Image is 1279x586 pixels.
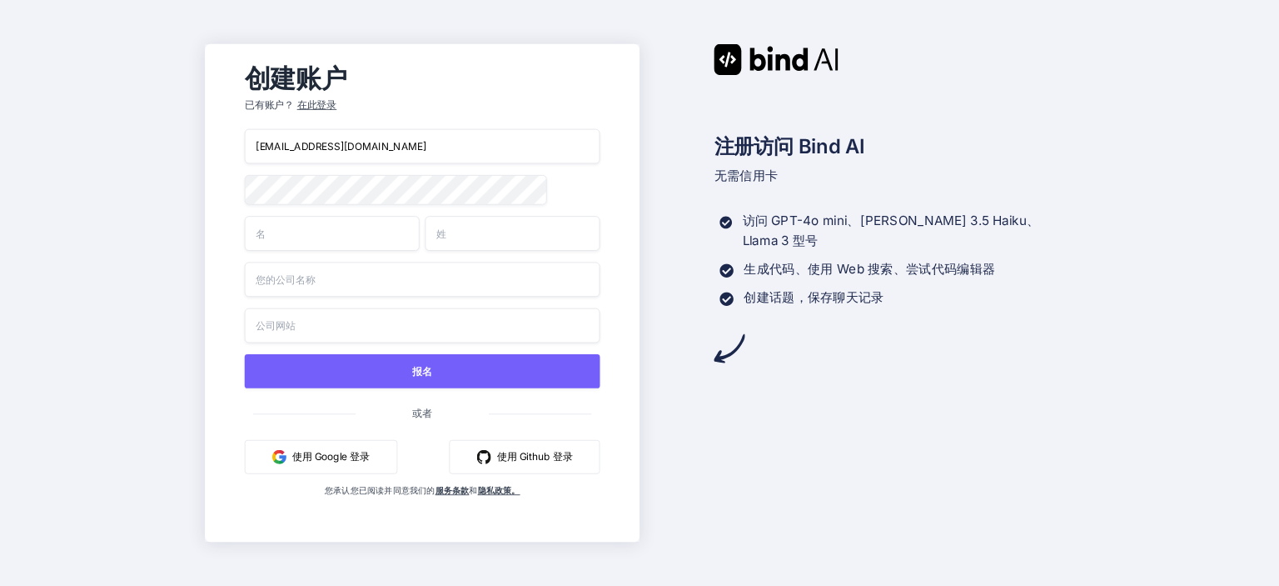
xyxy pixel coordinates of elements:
[244,440,397,474] button: 使用 Google 登录
[244,129,600,164] input: 电子邮件
[272,450,286,464] img: 谷歌
[744,262,995,277] font: 生成代码、使用 Web 搜索、尝试代码编辑器
[244,98,294,110] font: 已有账户？
[469,485,477,496] font: 和
[291,451,370,463] font: 使用 Google 登录
[714,135,864,159] font: 注册访问 Bind AI
[244,308,600,343] input: 公司网站
[449,440,600,474] button: 使用 Github 登录
[742,213,1039,248] font: 访问 GPT-4o mini、[PERSON_NAME] 3.5 Haiku、Llama 3 型号
[244,354,600,388] button: 报名
[435,485,469,496] a: 服务条款
[296,98,336,110] font: 在此登录
[714,168,778,183] font: 无需信用卡
[412,407,432,418] font: 或者
[714,44,839,75] img: 绑定AI标识
[496,451,572,463] font: 使用 Github 登录
[477,485,520,496] a: 隐私政策。
[744,290,883,305] font: 创建话题，保存聊天记录
[244,63,346,93] font: 创建账户
[244,262,600,297] input: 您的公司名称
[425,216,600,251] input: 姓
[325,485,435,496] font: 您承认您已阅读并同意我们的
[412,365,432,377] font: 报名
[714,333,744,364] img: 箭
[476,450,490,464] img: GitHub
[244,216,419,251] input: 名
